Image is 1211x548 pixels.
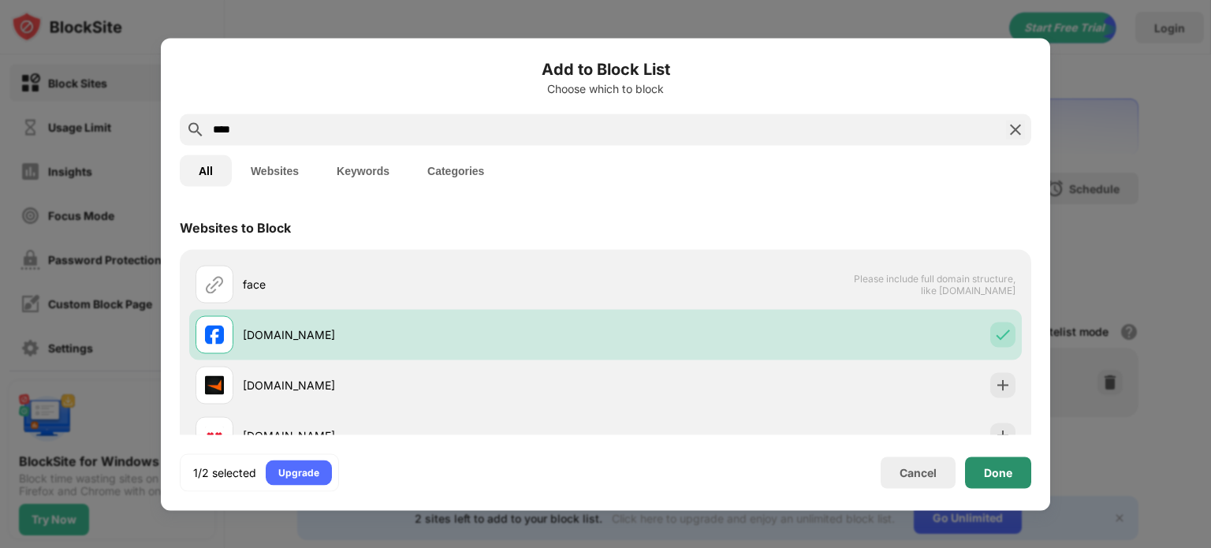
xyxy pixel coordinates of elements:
[318,155,408,186] button: Keywords
[243,326,605,343] div: [DOMAIN_NAME]
[180,57,1031,80] h6: Add to Block List
[205,325,224,344] img: favicons
[243,377,605,393] div: [DOMAIN_NAME]
[205,426,224,445] img: favicons
[900,466,937,479] div: Cancel
[180,219,291,235] div: Websites to Block
[243,276,605,293] div: face
[232,155,318,186] button: Websites
[186,120,205,139] img: search.svg
[205,274,224,293] img: url.svg
[193,464,256,480] div: 1/2 selected
[853,272,1015,296] span: Please include full domain structure, like [DOMAIN_NAME]
[278,464,319,480] div: Upgrade
[243,427,605,444] div: [DOMAIN_NAME]
[1006,120,1025,139] img: search-close
[984,466,1012,479] div: Done
[408,155,503,186] button: Categories
[180,155,232,186] button: All
[205,375,224,394] img: favicons
[180,82,1031,95] div: Choose which to block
